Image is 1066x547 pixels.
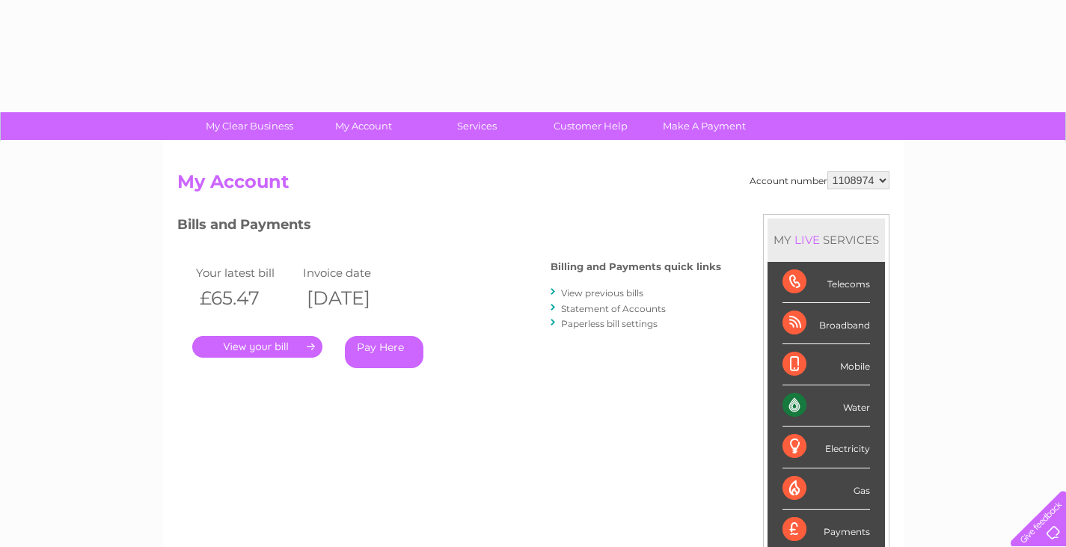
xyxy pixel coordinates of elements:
[299,263,407,283] td: Invoice date
[643,112,766,140] a: Make A Payment
[188,112,311,140] a: My Clear Business
[782,262,870,303] div: Telecoms
[782,344,870,385] div: Mobile
[192,263,300,283] td: Your latest bill
[301,112,425,140] a: My Account
[782,427,870,468] div: Electricity
[561,303,666,314] a: Statement of Accounts
[561,318,658,329] a: Paperless bill settings
[551,261,721,272] h4: Billing and Payments quick links
[192,283,300,314] th: £65.47
[782,303,870,344] div: Broadband
[177,171,889,200] h2: My Account
[529,112,652,140] a: Customer Help
[768,219,885,261] div: MY SERVICES
[345,336,423,368] a: Pay Here
[192,336,322,358] a: .
[782,385,870,427] div: Water
[750,171,889,189] div: Account number
[561,287,643,299] a: View previous bills
[415,112,539,140] a: Services
[299,283,407,314] th: [DATE]
[791,233,823,247] div: LIVE
[782,468,870,510] div: Gas
[177,214,721,240] h3: Bills and Payments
